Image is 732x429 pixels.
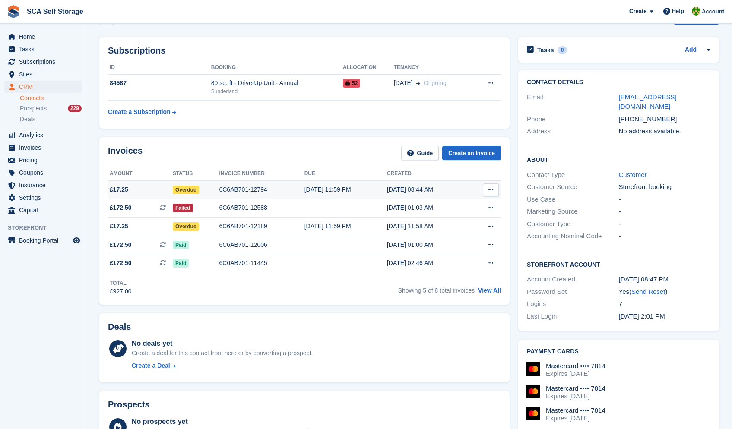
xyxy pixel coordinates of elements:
[219,203,304,212] div: 6C6AB701-12588
[19,167,71,179] span: Coupons
[619,287,711,297] div: Yes
[387,222,469,231] div: [DATE] 11:58 AM
[558,46,567,54] div: 0
[110,185,128,194] span: £17.25
[211,79,343,88] div: 80 sq. ft - Drive-Up Unit - Annual
[20,115,35,123] span: Deals
[110,222,128,231] span: £17.25
[619,126,711,136] div: No address available.
[173,204,193,212] span: Failed
[619,182,711,192] div: Storefront booking
[527,114,619,124] div: Phone
[219,185,304,194] div: 6C6AB701-12794
[108,104,176,120] a: Create a Subscription
[4,142,82,154] a: menu
[619,195,711,205] div: -
[702,7,724,16] span: Account
[4,179,82,191] a: menu
[398,287,475,294] span: Showing 5 of 8 total invoices
[619,114,711,124] div: [PHONE_NUMBER]
[132,338,313,349] div: No deals yet
[387,203,469,212] div: [DATE] 01:03 AM
[394,61,474,75] th: Tenancy
[4,192,82,204] a: menu
[546,407,605,414] div: Mastercard •••• 7814
[546,392,605,400] div: Expires [DATE]
[211,88,343,95] div: Sunderland
[173,186,199,194] span: Overdue
[343,61,394,75] th: Allocation
[173,167,219,181] th: Status
[304,222,387,231] div: [DATE] 11:59 PM
[4,154,82,166] a: menu
[546,414,605,422] div: Expires [DATE]
[619,274,711,284] div: [DATE] 08:47 PM
[4,204,82,216] a: menu
[19,204,71,216] span: Capital
[20,104,47,113] span: Prospects
[110,279,132,287] div: Total
[672,7,684,16] span: Help
[19,179,71,191] span: Insurance
[619,93,677,110] a: [EMAIL_ADDRESS][DOMAIN_NAME]
[4,68,82,80] a: menu
[108,46,501,56] h2: Subscriptions
[19,154,71,166] span: Pricing
[4,167,82,179] a: menu
[387,167,469,181] th: Created
[527,287,619,297] div: Password Set
[527,207,619,217] div: Marketing Source
[4,56,82,68] a: menu
[387,185,469,194] div: [DATE] 08:44 AM
[526,385,540,398] img: Mastercard Logo
[619,299,711,309] div: 7
[304,185,387,194] div: [DATE] 11:59 PM
[527,182,619,192] div: Customer Source
[108,61,211,75] th: ID
[527,219,619,229] div: Customer Type
[108,167,173,181] th: Amount
[4,129,82,141] a: menu
[527,312,619,322] div: Last Login
[619,231,711,241] div: -
[71,235,82,246] a: Preview store
[19,43,71,55] span: Tasks
[19,31,71,43] span: Home
[527,195,619,205] div: Use Case
[19,81,71,93] span: CRM
[527,126,619,136] div: Address
[527,170,619,180] div: Contact Type
[110,203,132,212] span: £172.50
[401,146,439,160] a: Guide
[394,79,413,88] span: [DATE]
[219,167,304,181] th: Invoice number
[4,31,82,43] a: menu
[173,241,189,249] span: Paid
[23,4,87,19] a: SCA Self Storage
[173,259,189,268] span: Paid
[619,312,665,320] time: 2025-07-03 13:01:49 UTC
[110,259,132,268] span: £172.50
[387,240,469,249] div: [DATE] 01:00 AM
[442,146,501,160] a: Create an Invoice
[20,94,82,102] a: Contacts
[619,171,647,178] a: Customer
[527,260,710,268] h2: Storefront Account
[219,222,304,231] div: 6C6AB701-12189
[478,287,501,294] a: View All
[4,234,82,246] a: menu
[219,240,304,249] div: 6C6AB701-12006
[4,81,82,93] a: menu
[132,416,317,427] div: No prospects yet
[629,7,646,16] span: Create
[692,7,700,16] img: Sam Chapman
[20,104,82,113] a: Prospects 229
[20,115,82,124] a: Deals
[526,362,540,376] img: Mastercard Logo
[132,361,170,370] div: Create a Deal
[19,142,71,154] span: Invoices
[219,259,304,268] div: 6C6AB701-11445
[7,5,20,18] img: stora-icon-8386f47178a22dfd0bd8f6a31ec36ba5ce8667c1dd55bd0f319d3a0aa187defe.svg
[68,105,82,112] div: 229
[526,407,540,420] img: Mastercard Logo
